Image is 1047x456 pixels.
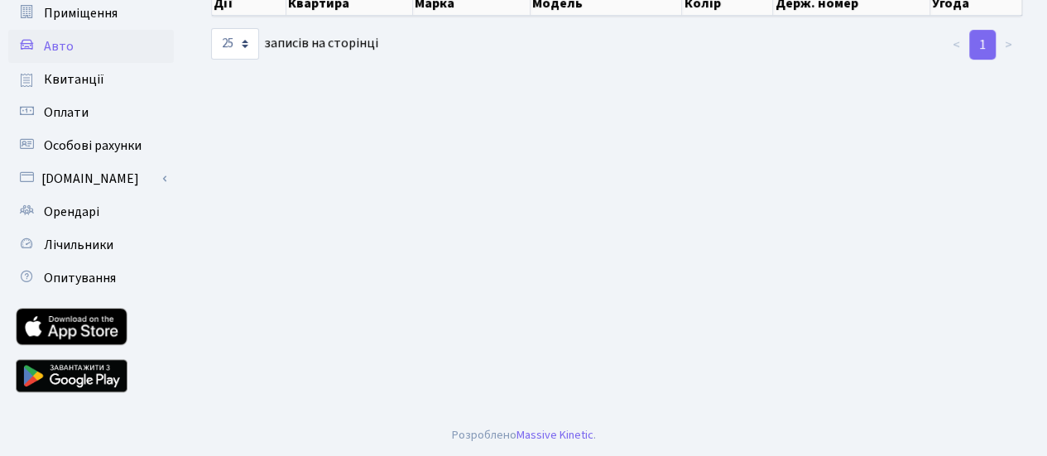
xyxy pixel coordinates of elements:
a: Massive Kinetic [516,426,593,444]
a: [DOMAIN_NAME] [8,162,174,195]
span: Лічильники [44,236,113,254]
label: записів на сторінці [211,28,378,60]
span: Орендарі [44,203,99,221]
div: Розроблено . [452,426,596,444]
a: Орендарі [8,195,174,228]
a: Авто [8,30,174,63]
span: Опитування [44,269,116,287]
span: Авто [44,37,74,55]
a: 1 [969,30,996,60]
a: Квитанції [8,63,174,96]
a: Опитування [8,262,174,295]
a: Оплати [8,96,174,129]
select: записів на сторінці [211,28,259,60]
span: Оплати [44,103,89,122]
a: Особові рахунки [8,129,174,162]
span: Приміщення [44,4,118,22]
span: Особові рахунки [44,137,142,155]
a: Лічильники [8,228,174,262]
span: Квитанції [44,70,104,89]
